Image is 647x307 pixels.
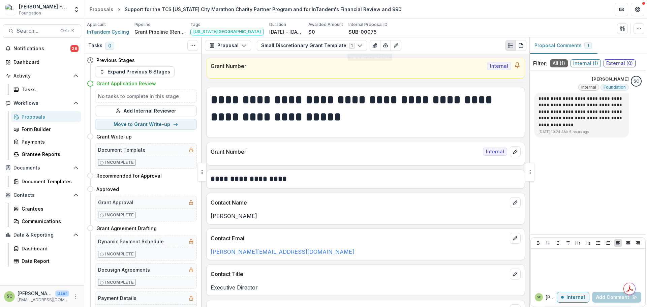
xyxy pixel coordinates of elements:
button: edit [510,269,521,279]
p: Duration [269,22,286,28]
div: Proposals [90,6,113,13]
button: Move to Grant Write-up [95,119,197,130]
p: Applicant [87,22,106,28]
p: Pipeline [134,22,151,28]
p: Internal [566,295,585,300]
h5: Document Template [98,146,146,153]
span: Foundation [604,85,626,90]
div: Sandra Ching [7,294,12,299]
button: Expand Previous 6 Stages [95,66,175,77]
h5: Docusign Agreements [98,266,150,273]
button: Open Documents [3,162,81,173]
button: Get Help [631,3,644,16]
a: Communications [11,216,81,227]
button: More [72,293,80,301]
span: [US_STATE][GEOGRAPHIC_DATA] [193,29,261,34]
button: edit [510,197,521,208]
span: 0 [105,42,114,50]
button: Italicize [554,239,562,247]
span: Internal ( 1 ) [571,59,601,67]
div: Proposals [22,113,76,120]
p: Awarded Amount [308,22,343,28]
a: Grant NumberInternal [206,58,525,79]
h4: Recommended for Approval [96,172,162,179]
button: Open entity switcher [72,3,81,16]
p: [PERSON_NAME] [18,290,53,297]
p: Grant Number [211,62,484,70]
h4: Grant Write-up [96,133,132,140]
button: View Attached Files [370,40,380,51]
span: Internal [581,85,596,90]
div: Sandra Ching [634,79,639,84]
p: Contact Name [211,198,507,207]
h4: Grant Agreement Drafting [96,225,157,232]
a: Payments [11,136,81,147]
div: Dashboard [13,59,76,66]
a: Document Templates [11,176,81,187]
p: [PERSON_NAME] [211,212,521,220]
button: Edit as form [391,40,401,51]
p: Grant Number [211,148,480,156]
div: Tasks [22,86,76,93]
a: Dashboard [11,243,81,254]
button: Proposal [205,40,251,51]
p: Incomplete [105,212,134,218]
p: Incomplete [105,159,134,165]
button: Open Activity [3,70,81,81]
span: Search... [17,28,56,34]
p: Contact Email [211,234,507,242]
div: Ctrl + K [59,27,75,35]
button: Open Workflows [3,98,81,109]
span: Notifications [13,46,70,52]
h5: Dynamic Payment Schedule [98,238,164,245]
button: Internal [557,292,589,303]
h4: Previous Stages [96,57,135,64]
button: Plaintext view [505,40,516,51]
button: edit [510,146,521,157]
button: Underline [544,239,552,247]
button: Proposal Comments [529,37,597,54]
div: Form Builder [22,126,76,133]
button: Bold [534,239,542,247]
span: External ( 0 ) [604,59,636,67]
p: [DATE] 10:24 AM • 5 hours ago [538,129,625,134]
p: [EMAIL_ADDRESS][DOMAIN_NAME] [18,297,69,303]
a: Proposals [11,111,81,122]
p: Grant Pipeline (Renewals) [134,28,185,35]
p: User [55,290,69,297]
button: Open Contacts [3,190,81,201]
button: Search... [3,24,81,38]
div: Payments [22,138,76,145]
button: Align Center [624,239,632,247]
h5: Payment Details [98,295,136,302]
button: Partners [615,3,628,16]
p: Filter: [533,59,547,67]
p: Incomplete [105,251,134,257]
h5: No tasks to complete in this stage [98,93,194,100]
span: Internal [483,148,507,156]
button: PDF view [516,40,526,51]
button: Align Right [634,239,642,247]
span: Documents [13,165,70,171]
span: Foundation [19,10,41,16]
p: Contact Title [211,270,507,278]
img: Lavelle Fund for the Blind [5,4,16,15]
span: 1 [587,43,589,48]
span: Contacts [13,192,70,198]
button: Ordered List [604,239,612,247]
div: Grantees [22,205,76,212]
p: Tags [190,22,201,28]
p: Executive Director [211,283,521,291]
h3: Tasks [88,43,102,49]
a: Tasks [11,84,81,95]
button: Toggle View Cancelled Tasks [187,40,198,51]
button: Strike [564,239,572,247]
p: Internal Proposal ID [348,22,388,28]
span: All ( 1 ) [550,59,568,67]
a: Form Builder [11,124,81,135]
a: [PERSON_NAME][EMAIL_ADDRESS][DOMAIN_NAME] [211,248,354,255]
div: Document Templates [22,178,76,185]
a: Grantee Reports [11,149,81,160]
p: [DATE] - [DATE] [269,28,303,35]
div: Sandra Ching [537,296,541,299]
